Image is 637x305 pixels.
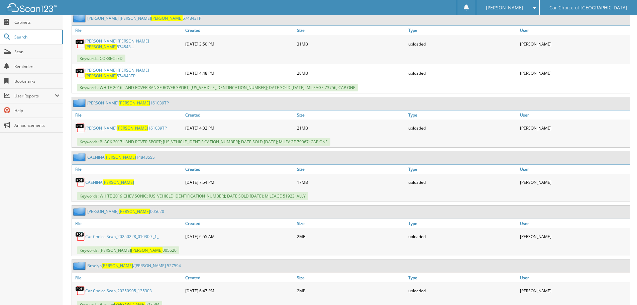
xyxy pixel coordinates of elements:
[518,175,630,189] div: [PERSON_NAME]
[85,38,182,50] a: [PERSON_NAME] [PERSON_NAME][PERSON_NAME]574843...
[184,26,295,35] a: Created
[486,6,523,10] span: [PERSON_NAME]
[75,231,85,241] img: PDF.png
[103,179,134,185] span: [PERSON_NAME]
[73,14,87,22] img: folder2.png
[87,209,164,214] a: [PERSON_NAME][PERSON_NAME]005620
[184,284,295,297] div: [DATE] 6:47 PM
[407,165,518,174] a: Type
[87,154,155,160] a: CAENINA[PERSON_NAME]148435SS
[87,100,169,106] a: [PERSON_NAME][PERSON_NAME]161039TP
[295,175,407,189] div: 17MB
[407,273,518,282] a: Type
[72,219,184,228] a: File
[102,263,133,269] span: [PERSON_NAME]
[407,175,518,189] div: uploaded
[518,26,630,35] a: User
[87,263,181,269] a: Braelyn[PERSON_NAME]/[PERSON_NAME] 527594
[14,93,55,99] span: User Reports
[184,110,295,120] a: Created
[518,273,630,282] a: User
[518,165,630,174] a: User
[72,165,184,174] a: File
[119,100,150,106] span: [PERSON_NAME]
[407,110,518,120] a: Type
[85,125,167,131] a: [PERSON_NAME][PERSON_NAME]161039TP
[407,284,518,297] div: uploaded
[75,286,85,296] img: PDF.png
[75,177,85,187] img: PDF.png
[518,66,630,80] div: [PERSON_NAME]
[295,36,407,51] div: 31MB
[73,207,87,216] img: folder2.png
[295,230,407,243] div: 2MB
[75,39,85,49] img: PDF.png
[184,230,295,243] div: [DATE] 6:55 AM
[407,121,518,135] div: uploaded
[184,66,295,80] div: [DATE] 4:48 PM
[184,36,295,51] div: [DATE] 3:50 PM
[7,3,57,12] img: scan123-logo-white.svg
[75,123,85,133] img: PDF.png
[407,66,518,80] div: uploaded
[14,64,60,69] span: Reminders
[407,219,518,228] a: Type
[184,273,295,282] a: Created
[518,230,630,243] div: [PERSON_NAME]
[295,66,407,80] div: 28MB
[151,15,183,21] span: [PERSON_NAME]
[295,121,407,135] div: 21MB
[14,49,60,55] span: Scan
[131,247,163,253] span: [PERSON_NAME]
[85,288,152,294] a: Car Choice Scan_20250905_135303
[184,121,295,135] div: [DATE] 4:32 PM
[295,110,407,120] a: Size
[295,273,407,282] a: Size
[77,84,358,91] span: Keywords: WHITE 2016 LAND ROVER RANGE ROVER SPORT; [US_VEHICLE_IDENTIFICATION_NUMBER]; DATE SOLD ...
[407,26,518,35] a: Type
[518,110,630,120] a: User
[117,125,148,131] span: [PERSON_NAME]
[14,19,60,25] span: Cabinets
[73,153,87,161] img: folder2.png
[77,55,125,62] span: Keywords: CORRECTED
[14,34,59,40] span: Search
[85,73,117,79] span: [PERSON_NAME]
[72,26,184,35] a: File
[77,138,330,146] span: Keywords: BLACK 2017 LAND ROVER SPORT; [US_VEHICLE_IDENTIFICATION_NUMBER]; DATE SOLD [DATE]; MILE...
[518,284,630,297] div: [PERSON_NAME]
[14,78,60,84] span: Bookmarks
[77,246,179,254] span: Keywords: [PERSON_NAME] 005620
[119,209,150,214] span: [PERSON_NAME]
[407,36,518,51] div: uploaded
[604,273,637,305] iframe: Chat Widget
[85,234,158,239] a: Car Choice Scan_20250228_010309 _1_
[295,284,407,297] div: 2MB
[518,121,630,135] div: [PERSON_NAME]
[77,192,308,200] span: Keywords: WHITE 2019 CHEV SONIC; [US_VEHICLE_IDENTIFICATION_NUMBER]; DATE SOLD [DATE]; MILEAGE 51...
[85,44,117,50] span: [PERSON_NAME]
[518,219,630,228] a: User
[407,230,518,243] div: uploaded
[105,154,136,160] span: [PERSON_NAME]
[518,36,630,51] div: [PERSON_NAME]
[184,175,295,189] div: [DATE] 7:54 PM
[85,179,134,185] a: CAENINA[PERSON_NAME]
[549,6,627,10] span: Car Choice of [GEOGRAPHIC_DATA]
[75,68,85,78] img: PDF.png
[184,219,295,228] a: Created
[73,99,87,107] img: folder2.png
[295,26,407,35] a: Size
[14,108,60,113] span: Help
[87,15,201,21] a: [PERSON_NAME] [PERSON_NAME][PERSON_NAME]574843TP
[184,165,295,174] a: Created
[295,219,407,228] a: Size
[14,123,60,128] span: Announcements
[295,165,407,174] a: Size
[73,261,87,270] img: folder2.png
[72,110,184,120] a: File
[72,273,184,282] a: File
[85,67,182,79] a: [PERSON_NAME] [PERSON_NAME][PERSON_NAME]574843TP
